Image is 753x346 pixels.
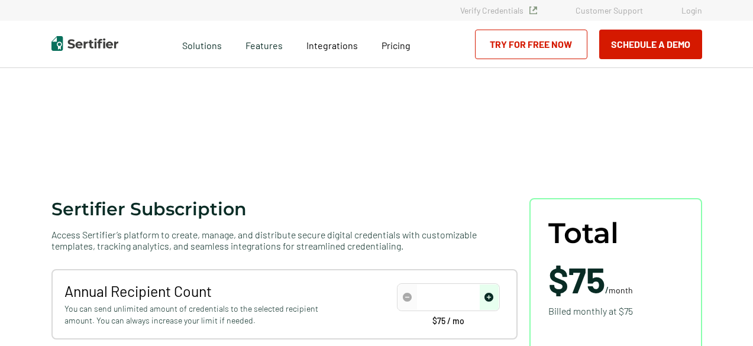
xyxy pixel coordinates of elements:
[382,37,411,51] a: Pricing
[480,284,499,310] span: increase number
[576,5,643,15] a: Customer Support
[548,303,633,318] span: Billed monthly at $75
[382,40,411,51] span: Pricing
[398,284,417,310] span: decrease number
[548,261,633,297] span: /
[306,37,358,51] a: Integrations
[484,293,493,302] img: Increase Icon
[460,5,537,15] a: Verify Credentials
[64,282,343,300] span: Annual Recipient Count
[182,37,222,51] span: Solutions
[432,317,464,325] span: $75 / mo
[529,7,537,14] img: Verified
[609,285,633,295] span: month
[245,37,283,51] span: Features
[51,229,518,251] span: Access Sertifier’s platform to create, manage, and distribute secure digital credentials with cus...
[51,36,118,51] img: Sertifier | Digital Credentialing Platform
[306,40,358,51] span: Integrations
[403,293,412,302] img: Decrease Icon
[548,217,619,250] span: Total
[475,30,587,59] a: Try for Free Now
[548,258,605,300] span: $75
[51,198,247,220] span: Sertifier Subscription
[681,5,702,15] a: Login
[64,303,343,326] span: You can send unlimited amount of credentials to the selected recipient amount. You can always inc...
